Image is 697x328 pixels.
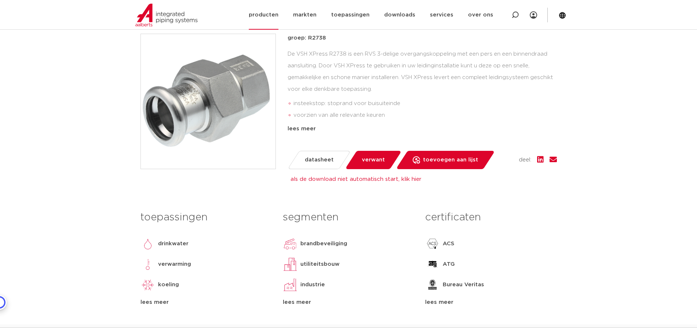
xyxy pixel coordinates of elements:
div: lees meer [425,298,557,307]
span: deel: [519,156,531,164]
h3: segmenten [283,210,414,225]
li: voorzien van alle relevante keuren [293,109,557,121]
h3: certificaten [425,210,557,225]
img: verwarming [140,257,155,272]
a: datasheet [287,151,351,169]
img: industrie [283,277,297,292]
span: toevoegen aan lijst [423,154,478,166]
img: Bureau Veritas [425,277,440,292]
img: drinkwater [140,236,155,251]
div: lees meer [140,298,272,307]
p: ATG [443,260,455,269]
span: verwant [362,154,385,166]
img: brandbeveiliging [283,236,297,251]
img: koeling [140,277,155,292]
li: insteekstop: stoprand voor buisuiteinde [293,98,557,109]
img: ATG [425,257,440,272]
p: koeling [158,280,179,289]
p: brandbeveiliging [300,239,347,248]
div: De VSH XPress R2738 is een RVS 3-delige overgangskoppeling met een pers en een binnendraad aanslu... [288,48,557,122]
img: Product Image for VSH XPress RVS 3-delige overgang (press x binnendraad) [141,34,276,169]
p: utiliteitsbouw [300,260,340,269]
img: utiliteitsbouw [283,257,297,272]
a: verwant [345,151,401,169]
p: groep: R2738 [288,34,557,42]
img: ACS [425,236,440,251]
span: datasheet [305,154,334,166]
p: verwarming [158,260,191,269]
p: drinkwater [158,239,188,248]
div: lees meer [288,124,557,133]
p: ACS [443,239,454,248]
p: industrie [300,280,325,289]
p: Bureau Veritas [443,280,484,289]
li: Leak Before Pressed-functie [293,121,557,133]
a: als de download niet automatisch start, klik hier [291,176,421,182]
div: lees meer [283,298,414,307]
h3: toepassingen [140,210,272,225]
